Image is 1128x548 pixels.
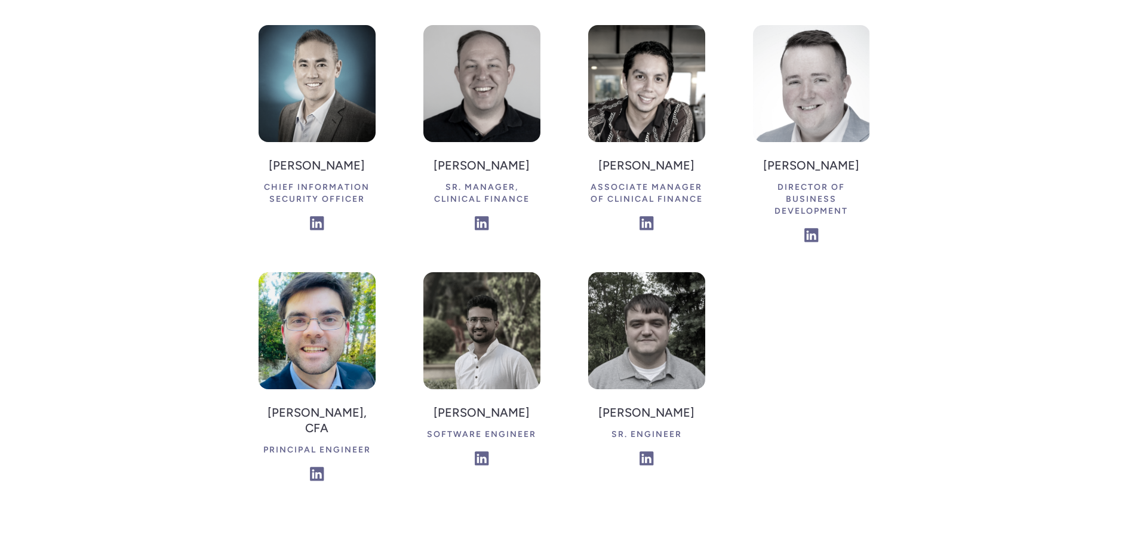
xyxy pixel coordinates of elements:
[598,401,694,424] h4: [PERSON_NAME]
[423,25,540,236] a: [PERSON_NAME]Sr. Manager, Clinical Finance
[427,401,536,424] h4: [PERSON_NAME]
[423,154,540,177] h4: [PERSON_NAME]
[753,25,870,248] a: [PERSON_NAME]Director of Business Development
[259,272,376,487] a: [PERSON_NAME], CFAPrincipal Engineer
[259,25,376,236] a: [PERSON_NAME]Chief Information Security Officer
[259,177,376,210] div: Chief Information Security Officer
[259,401,376,439] h4: [PERSON_NAME], CFA
[588,177,705,210] div: Associate Manager of Clinical Finance
[427,424,536,445] div: Software Engineer
[753,177,870,222] div: Director of Business Development
[588,272,705,472] a: [PERSON_NAME]Sr. Engineer
[423,177,540,210] div: Sr. Manager, Clinical Finance
[259,154,376,177] h4: [PERSON_NAME]
[588,25,705,236] a: [PERSON_NAME]Associate Manager of Clinical Finance
[598,424,694,445] div: Sr. Engineer
[588,154,705,177] h4: [PERSON_NAME]
[259,439,376,461] div: Principal Engineer
[753,154,870,177] h4: [PERSON_NAME]
[423,272,540,472] a: [PERSON_NAME]Software Engineer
